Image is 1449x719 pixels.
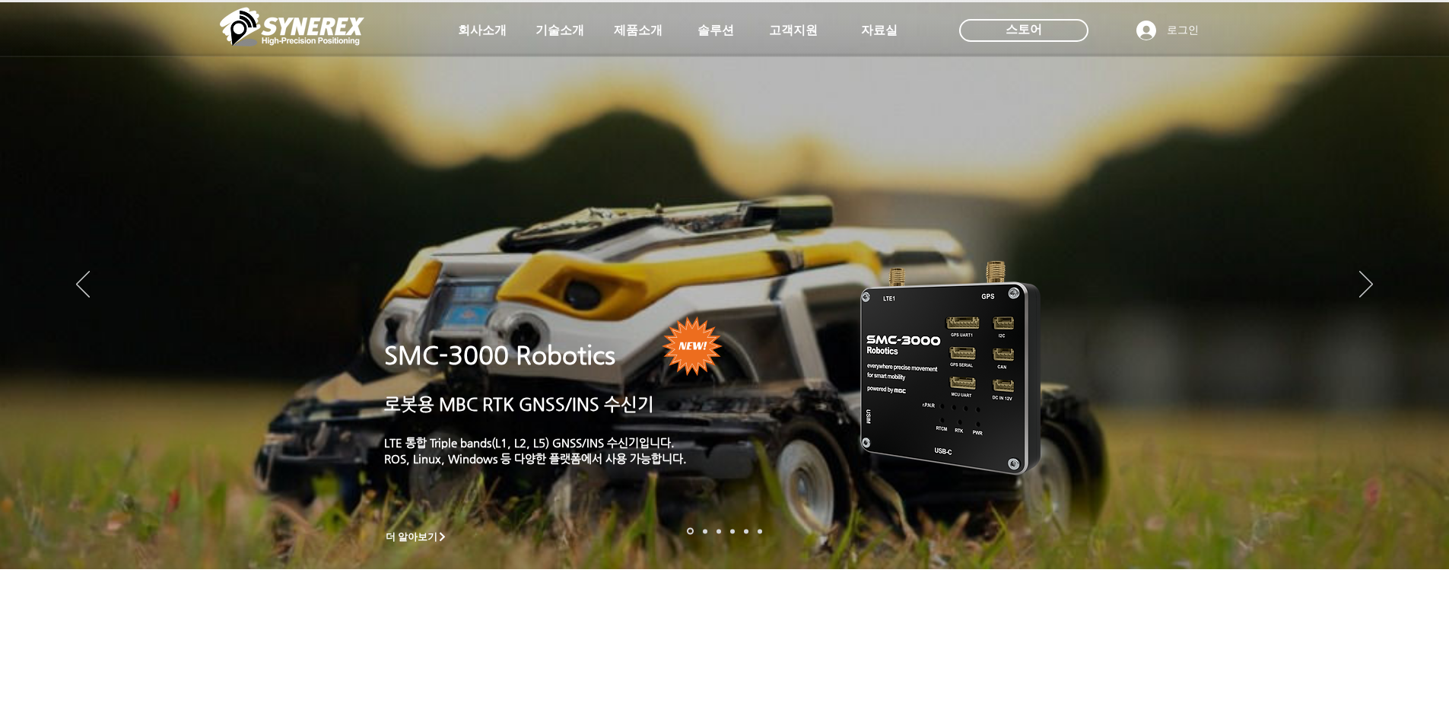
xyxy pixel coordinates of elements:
[755,15,831,46] a: 고객지원
[76,271,90,300] button: 이전
[703,529,707,533] a: 드론 8 - SMC 2000
[959,19,1088,42] div: 스토어
[1359,271,1373,300] button: 다음
[220,4,364,49] img: 씨너렉스_White_simbol_대지 1.png
[384,452,687,465] a: ROS, Linux, Windows 등 다양한 플랫폼에서 사용 가능합니다.
[769,23,818,39] span: 고객지원
[600,15,676,46] a: 제품소개
[1006,21,1042,38] span: 스토어
[614,23,663,39] span: 제품소개
[1161,23,1204,38] span: 로그인
[384,341,615,370] a: SMC-3000 Robotics
[384,436,675,449] a: LTE 통합 Triple bands(L1, L2, L5) GNSS/INS 수신기입니다.
[1126,16,1209,45] button: 로그인
[744,529,748,533] a: 로봇
[444,15,520,46] a: 회사소개
[535,23,584,39] span: 기술소개
[730,529,735,533] a: 자율주행
[861,23,898,39] span: 자료실
[379,527,455,546] a: 더 알아보기
[758,529,762,533] a: 정밀농업
[839,238,1063,493] img: KakaoTalk_20241224_155801212.png
[687,528,694,535] a: 로봇- SMC 2000
[678,15,754,46] a: 솔루션
[458,23,507,39] span: 회사소개
[386,530,438,544] span: 더 알아보기
[384,394,654,414] a: 로봇용 MBC RTK GNSS/INS 수신기
[717,529,721,533] a: 측량 IoT
[841,15,917,46] a: 자료실
[697,23,734,39] span: 솔루션
[522,15,598,46] a: 기술소개
[682,528,767,535] nav: 슬라이드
